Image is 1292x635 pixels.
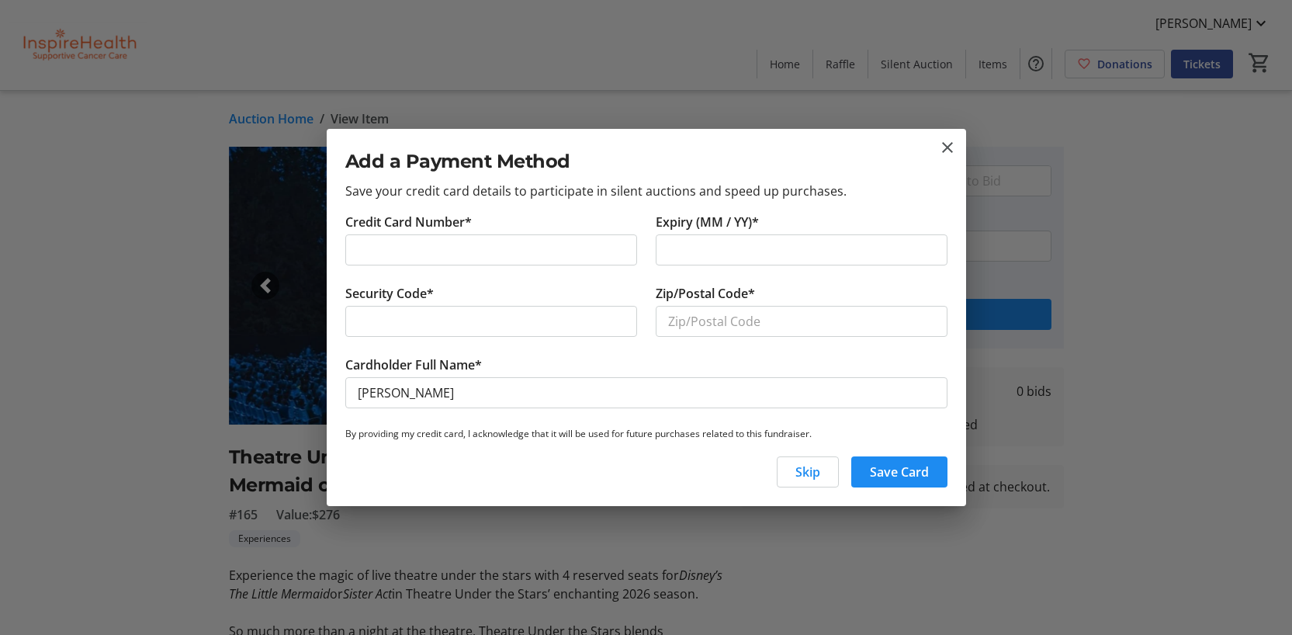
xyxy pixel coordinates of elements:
label: Cardholder Full Name* [345,356,482,374]
p: Save your credit card details to participate in silent auctions and speed up purchases. [345,182,947,200]
button: close [938,138,957,157]
h2: Add a Payment Method [345,147,947,175]
p: By providing my credit card, I acknowledge that it will be used for future purchases related to t... [345,427,947,441]
button: Save Card [851,456,947,488]
iframe: Secure expiration date input frame [668,241,935,259]
span: Skip [795,463,820,481]
input: Card Holder Name [345,377,947,408]
iframe: Secure CVC input frame [358,312,625,331]
label: Credit Card Number* [345,213,472,231]
iframe: Secure card number input frame [358,241,625,259]
button: Skip [777,456,839,488]
label: Expiry (MM / YY)* [656,213,759,231]
label: Security Code* [345,284,434,303]
label: Zip/Postal Code* [656,284,755,303]
span: Save Card [870,463,929,481]
input: Zip/Postal Code [656,306,947,337]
